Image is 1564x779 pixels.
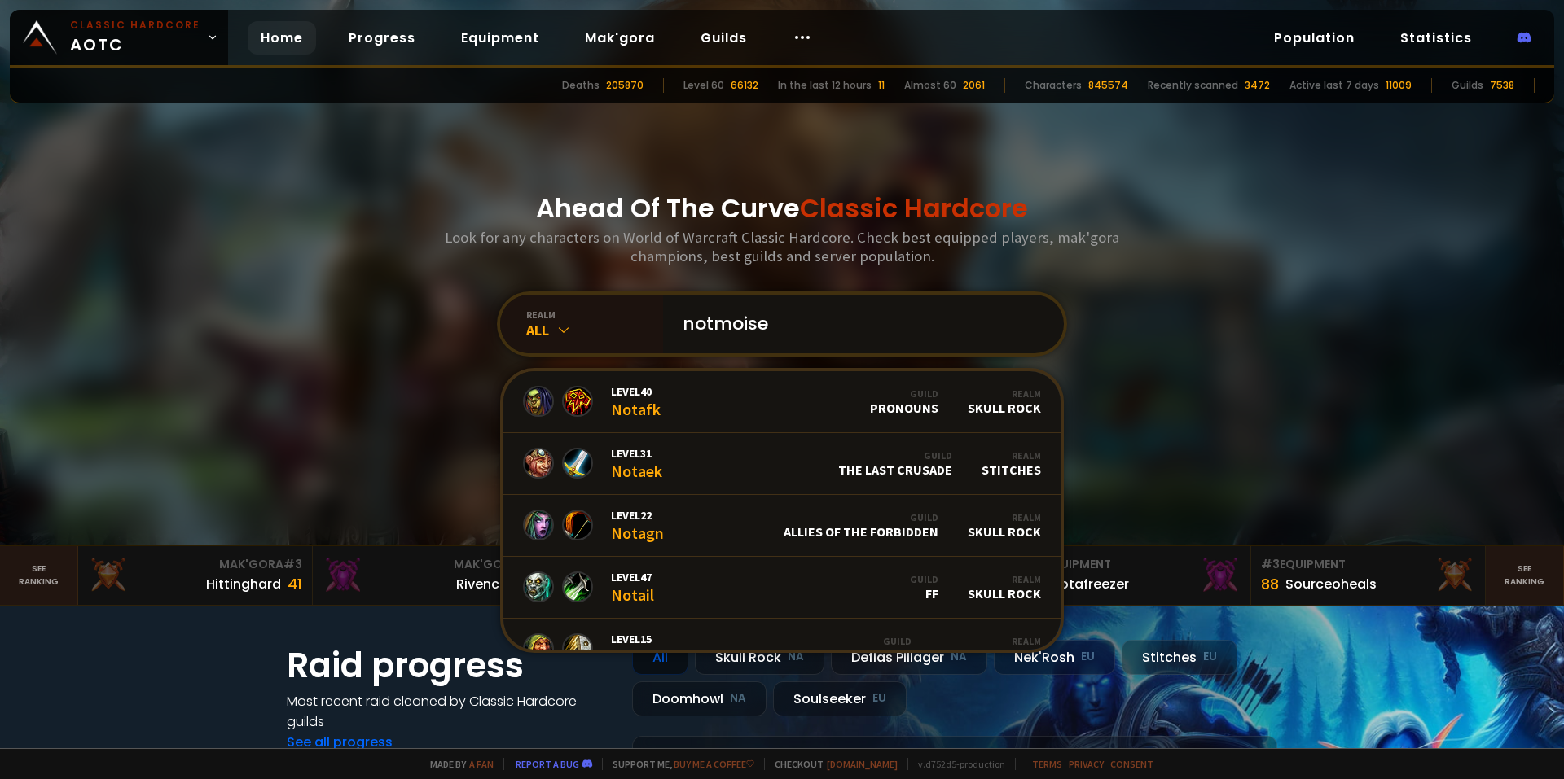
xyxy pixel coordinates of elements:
[283,556,302,572] span: # 3
[838,449,952,478] div: The Last Crusade
[611,384,661,419] div: Notafk
[872,690,886,707] small: EU
[287,691,613,732] h4: Most recent raid cleaned by Classic Hardcore guilds
[827,758,898,770] a: [DOMAIN_NAME]
[611,632,663,667] div: Notadk
[611,570,654,605] div: Notail
[448,21,552,55] a: Equipment
[1251,546,1486,605] a: #3Equipment88Sourceoheals
[1261,556,1280,572] span: # 3
[831,640,987,675] div: Defias Pillager
[838,449,952,462] div: Guild
[904,78,956,93] div: Almost 60
[536,189,1028,228] h1: Ahead Of The Curve
[70,18,200,57] span: AOTC
[248,21,316,55] a: Home
[1289,78,1379,93] div: Active last 7 days
[1245,78,1270,93] div: 3472
[907,758,1005,770] span: v. d752d5 - production
[632,681,767,716] div: Doomhowl
[688,21,760,55] a: Guilds
[420,758,494,770] span: Made by
[1032,758,1062,770] a: Terms
[1203,649,1217,665] small: EU
[503,433,1061,495] a: Level31NotaekGuildThe Last CrusadeRealmStitches
[1486,546,1564,605] a: Seeranking
[870,387,938,400] div: Guild
[963,78,985,93] div: 2061
[774,635,912,663] div: Remember the Fallen
[611,384,661,399] span: Level 40
[1025,78,1082,93] div: Characters
[784,511,938,523] div: Guild
[526,309,663,321] div: realm
[951,649,967,665] small: NA
[287,640,613,691] h1: Raid progress
[503,371,1061,433] a: Level40NotafkGuildPRONOUNSRealmSkull Rock
[941,635,1041,647] div: Realm
[1148,78,1238,93] div: Recently scanned
[503,619,1061,681] a: Level15NotadkGuildRemember the FallenRealmDefias Pillager
[288,573,302,595] div: 41
[602,758,754,770] span: Support me,
[611,632,663,646] span: Level 15
[1069,758,1104,770] a: Privacy
[784,511,938,540] div: Allies of the Forbidden
[78,546,313,605] a: Mak'Gora#3Hittinghard41
[941,635,1041,663] div: Defias Pillager
[1285,574,1377,594] div: Sourceoheals
[88,556,302,573] div: Mak'Gora
[968,387,1041,416] div: Skull Rock
[611,508,664,523] span: Level 22
[778,78,872,93] div: In the last 12 hours
[800,190,1028,226] span: Classic Hardcore
[562,78,600,93] div: Deaths
[968,511,1041,540] div: Skull Rock
[1088,78,1128,93] div: 845574
[606,78,644,93] div: 205870
[870,387,938,416] div: PRONOUNS
[764,758,898,770] span: Checkout
[968,573,1041,585] div: Realm
[730,690,746,707] small: NA
[469,758,494,770] a: a fan
[1122,640,1237,675] div: Stitches
[336,21,428,55] a: Progress
[611,446,662,461] span: Level 31
[503,495,1061,557] a: Level22NotagnGuildAllies of the ForbiddenRealmSkull Rock
[773,681,907,716] div: Soulseeker
[968,511,1041,523] div: Realm
[516,758,579,770] a: Report a bug
[70,18,200,33] small: Classic Hardcore
[438,228,1126,265] h3: Look for any characters on World of Warcraft Classic Hardcore. Check best equipped players, mak'g...
[611,446,662,481] div: Notaek
[456,574,507,594] div: Rivench
[572,21,668,55] a: Mak'gora
[683,78,724,93] div: Level 60
[313,546,547,605] a: Mak'Gora#2Rivench100
[611,570,654,584] span: Level 47
[206,574,281,594] div: Hittinghard
[323,556,537,573] div: Mak'Gora
[994,640,1115,675] div: Nek'Rosh
[1081,649,1095,665] small: EU
[673,295,1044,353] input: Search a character...
[503,557,1061,619] a: Level47NotailGuildffRealmSkull Rock
[1261,556,1475,573] div: Equipment
[731,78,758,93] div: 66132
[1110,758,1153,770] a: Consent
[632,640,688,675] div: All
[526,321,663,339] div: All
[968,387,1041,400] div: Realm
[632,736,1277,779] a: a month agozgpetri on godDefias Pillager8 /90
[10,10,228,65] a: Classic HardcoreAOTC
[1387,21,1485,55] a: Statistics
[1017,546,1251,605] a: #2Equipment88Notafreezer
[910,573,938,602] div: ff
[611,508,664,543] div: Notagn
[878,78,885,93] div: 11
[695,640,824,675] div: Skull Rock
[1026,556,1241,573] div: Equipment
[1261,21,1368,55] a: Population
[982,449,1041,478] div: Stitches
